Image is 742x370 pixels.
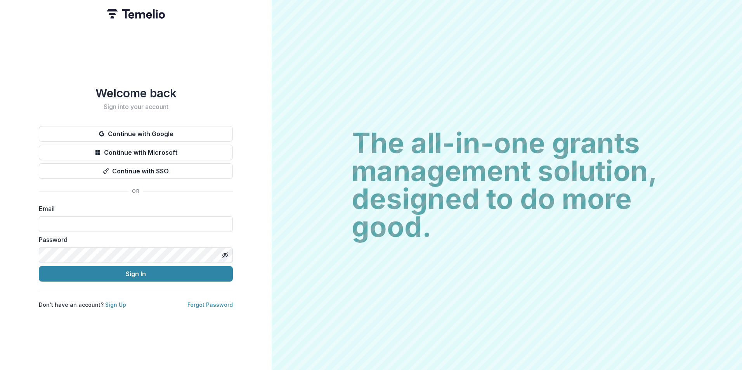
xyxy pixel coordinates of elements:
p: Don't have an account? [39,301,126,309]
img: Temelio [107,9,165,19]
a: Forgot Password [187,301,233,308]
a: Sign Up [105,301,126,308]
h2: Sign into your account [39,103,233,111]
button: Toggle password visibility [219,249,231,261]
h1: Welcome back [39,86,233,100]
button: Continue with SSO [39,163,233,179]
button: Continue with Microsoft [39,145,233,160]
button: Continue with Google [39,126,233,142]
button: Sign In [39,266,233,282]
label: Email [39,204,228,213]
label: Password [39,235,228,244]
